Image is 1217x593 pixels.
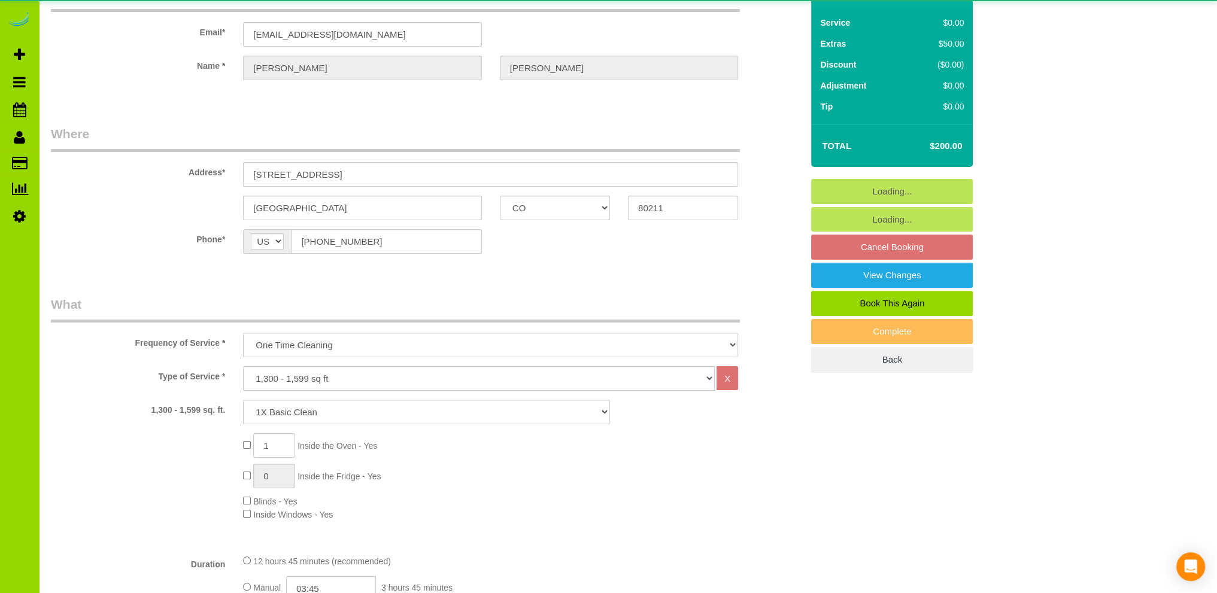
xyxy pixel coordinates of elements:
span: Inside Windows - Yes [253,510,333,519]
label: Type of Service * [42,366,234,382]
h4: $200.00 [894,141,962,151]
label: Name * [42,56,234,72]
label: Tip [820,101,833,112]
input: City* [243,196,481,220]
input: Phone* [291,229,481,254]
div: $0.00 [912,80,964,92]
a: View Changes [811,263,973,288]
input: Email* [243,22,481,47]
label: Discount [820,59,856,71]
label: Service [820,17,850,29]
label: Phone* [42,229,234,245]
span: Inside the Fridge - Yes [298,472,381,481]
legend: What [51,296,740,323]
div: Open Intercom Messenger [1176,552,1205,581]
label: Extras [820,38,846,50]
div: ($0.00) [912,59,964,71]
span: 12 hours 45 minutes (recommended) [253,556,391,566]
label: Email* [42,22,234,38]
legend: Where [51,125,740,152]
span: Manual [253,583,281,592]
div: $0.00 [912,17,964,29]
label: 1,300 - 1,599 sq. ft. [42,400,234,416]
strong: Total [822,141,851,151]
span: 3 hours 45 minutes [381,583,453,592]
div: $0.00 [912,101,964,112]
img: Automaid Logo [7,12,31,29]
div: $50.00 [912,38,964,50]
input: Zip Code* [628,196,738,220]
input: First Name* [243,56,481,80]
input: Last Name* [500,56,738,80]
a: Book This Again [811,291,973,316]
a: Back [811,347,973,372]
label: Frequency of Service * [42,333,234,349]
label: Duration [42,554,234,570]
label: Adjustment [820,80,866,92]
span: Inside the Oven - Yes [298,441,377,451]
label: Address* [42,162,234,178]
span: Blinds - Yes [253,497,297,506]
